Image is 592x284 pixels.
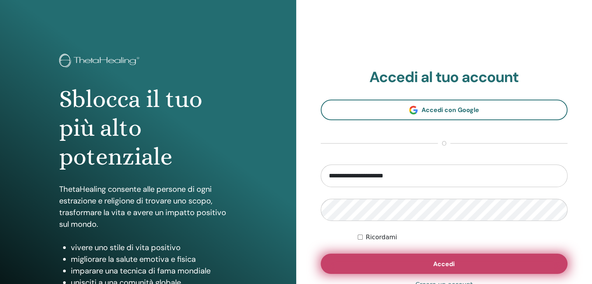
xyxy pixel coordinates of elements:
li: imparare una tecnica di fama mondiale [71,265,237,277]
p: ThetaHealing consente alle persone di ogni estrazione e religione di trovare uno scopo, trasforma... [59,183,237,230]
li: migliorare la salute emotiva e fisica [71,253,237,265]
span: o [438,139,450,148]
li: vivere uno stile di vita positivo [71,242,237,253]
button: Accedi [321,254,568,274]
div: Keep me authenticated indefinitely or until I manually logout [358,233,567,242]
h2: Accedi al tuo account [321,68,568,86]
span: Accedi [433,260,455,268]
label: Ricordami [366,233,397,242]
span: Accedi con Google [422,106,479,114]
a: Accedi con Google [321,100,568,120]
h1: Sblocca il tuo più alto potenziale [59,85,237,172]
